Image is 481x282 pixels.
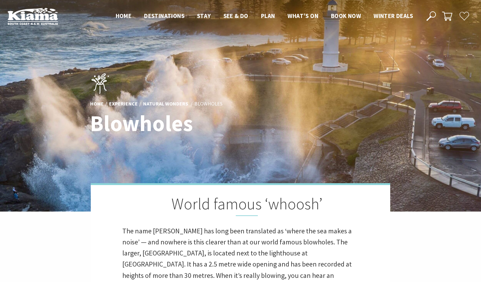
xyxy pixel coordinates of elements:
span: Destinations [144,12,184,20]
span: Plan [261,12,275,20]
h1: Blowholes [90,111,268,135]
nav: Main Menu [109,11,419,21]
span: Stay [197,12,211,20]
span: Home [116,12,132,20]
h2: World famous ‘whoosh’ [122,195,359,216]
span: What’s On [287,12,318,20]
span: Winter Deals [374,12,413,20]
a: Natural Wonders [143,100,188,107]
a: Experience [109,100,138,107]
img: Kiama Logo [8,8,58,25]
span: See & Do [223,12,248,20]
a: Home [90,100,104,107]
li: Blowholes [194,100,223,108]
span: Book now [331,12,361,20]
